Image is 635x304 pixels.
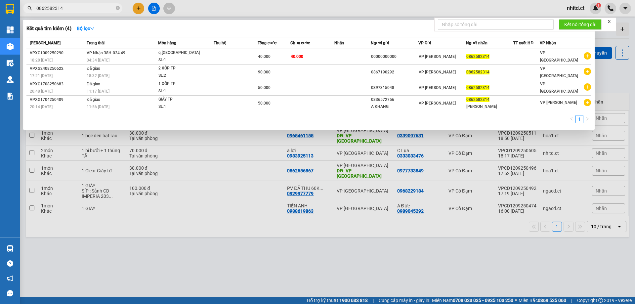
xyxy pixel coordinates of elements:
[371,41,389,45] span: Người gửi
[466,54,489,59] span: 0862582314
[258,41,276,45] span: Tổng cước
[564,21,596,28] span: Kết nối tổng đài
[290,41,310,45] span: Chưa cước
[419,54,456,59] span: VP [PERSON_NAME]
[7,93,14,100] img: solution-icon
[540,51,578,63] span: VP [GEOGRAPHIC_DATA]
[6,4,14,14] img: logo-vxr
[7,43,14,50] img: warehouse-icon
[258,101,271,106] span: 50.000
[291,54,303,59] span: 40.000
[584,68,591,75] span: plus-circle
[466,41,487,45] span: Người nhận
[540,82,578,94] span: VP [GEOGRAPHIC_DATA]
[568,115,575,123] li: Previous Page
[371,84,418,91] div: 0397315048
[7,26,14,33] img: dashboard-icon
[26,25,71,32] h3: Kết quả tìm kiếm ( 4 )
[7,260,13,267] span: question-circle
[258,54,271,59] span: 40.000
[466,70,489,74] span: 0862582314
[583,115,591,123] button: right
[584,83,591,91] span: plus-circle
[585,117,589,121] span: right
[30,58,53,63] span: 18:28 [DATE]
[158,96,208,103] div: GIẤY TP
[607,19,612,24] span: close
[87,82,100,86] span: Đã giao
[570,117,573,121] span: left
[30,81,85,88] div: VPXG1708250683
[30,65,85,72] div: VPXG2408250622
[87,105,109,109] span: 11:56 [DATE]
[466,97,489,102] span: 0862582314
[7,245,14,252] img: warehouse-icon
[258,85,271,90] span: 50.000
[214,41,226,45] span: Thu hộ
[158,72,208,79] div: SL: 2
[419,101,456,106] span: VP [PERSON_NAME]
[7,275,13,282] span: notification
[466,85,489,90] span: 0862582314
[7,76,14,83] img: warehouse-icon
[584,99,591,106] span: plus-circle
[158,103,208,110] div: SL: 1
[438,19,554,30] input: Nhập số tổng đài
[87,97,100,102] span: Đã giao
[27,6,32,11] span: search
[116,6,120,10] span: close-circle
[158,80,208,88] div: 1 XỐP TP
[7,290,13,296] span: message
[158,65,208,72] div: 2 XỐP TP
[258,70,271,74] span: 90.000
[90,26,95,31] span: down
[7,60,14,66] img: warehouse-icon
[87,73,109,78] span: 18:32 [DATE]
[540,41,556,45] span: VP Nhận
[371,53,418,60] div: 00000000000
[87,89,109,94] span: 11:17 [DATE]
[576,115,583,123] a: 1
[158,57,208,64] div: SL: 1
[371,96,418,103] div: 0336572756
[568,115,575,123] button: left
[87,66,100,71] span: Đã giao
[30,96,85,103] div: VPXG1704250409
[559,19,602,30] button: Kết nối tổng đài
[30,89,53,94] span: 20:48 [DATE]
[466,103,513,110] div: [PERSON_NAME]
[419,85,456,90] span: VP [PERSON_NAME]
[540,66,578,78] span: VP [GEOGRAPHIC_DATA]
[158,88,208,95] div: SL: 1
[371,103,418,110] div: A KHANG
[575,115,583,123] li: 1
[334,41,344,45] span: Nhãn
[30,73,53,78] span: 17:21 [DATE]
[584,52,591,60] span: plus-circle
[77,26,95,31] strong: Bộ lọc
[87,41,105,45] span: Trạng thái
[30,105,53,109] span: 20:14 [DATE]
[583,115,591,123] li: Next Page
[158,41,176,45] span: Món hàng
[540,100,577,105] span: VP [PERSON_NAME]
[418,41,431,45] span: VP Gửi
[371,69,418,76] div: 0867190292
[30,50,85,57] div: VPXG1009250290
[87,58,109,63] span: 04:34 [DATE]
[87,51,125,55] span: VP Nhận 38H-024.49
[30,41,61,45] span: [PERSON_NAME]
[158,49,208,57] div: q,[GEOGRAPHIC_DATA]
[116,5,120,12] span: close-circle
[419,70,456,74] span: VP [PERSON_NAME]
[71,23,100,34] button: Bộ lọcdown
[513,41,533,45] span: TT xuất HĐ
[36,5,114,12] input: Tìm tên, số ĐT hoặc mã đơn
